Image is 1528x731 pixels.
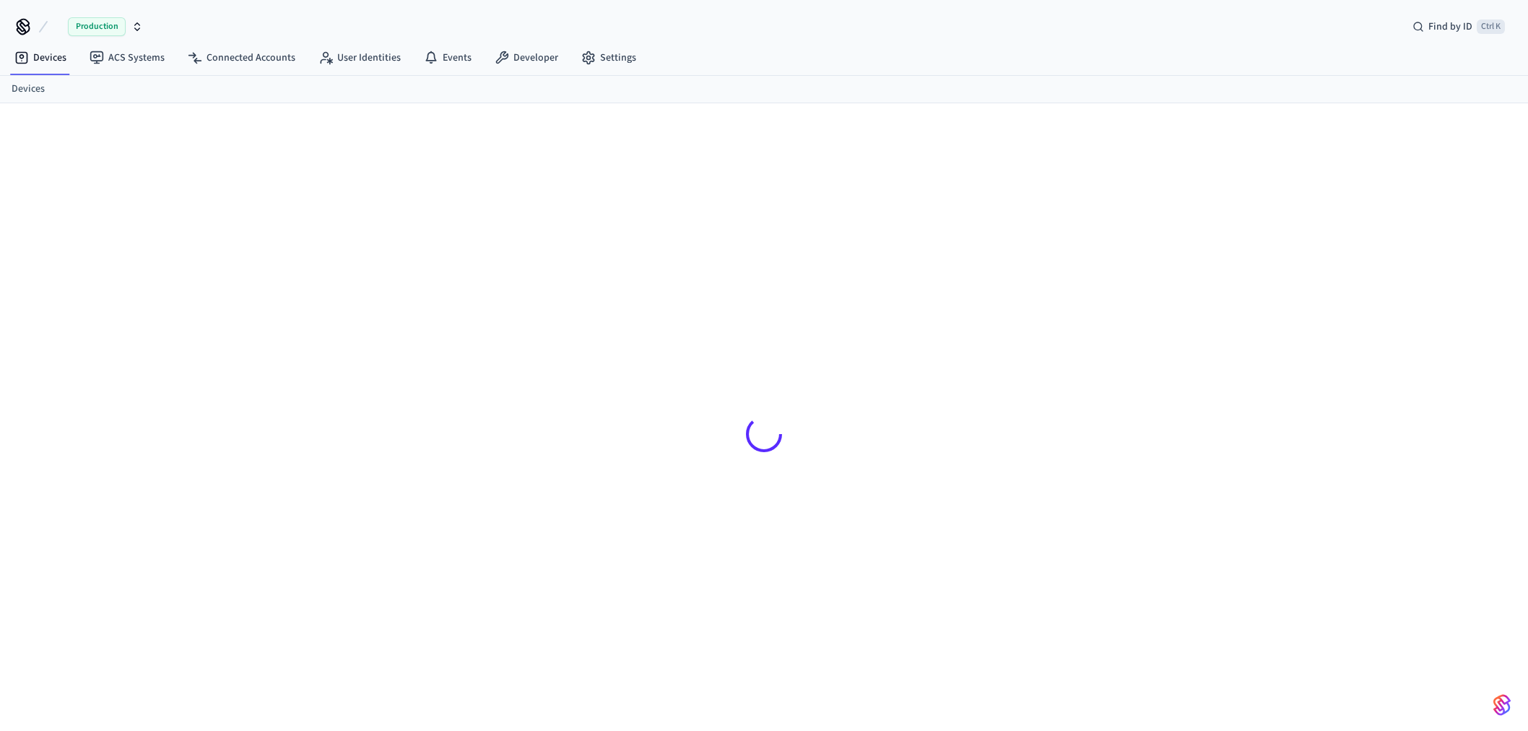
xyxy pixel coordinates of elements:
[570,45,648,71] a: Settings
[12,82,45,97] a: Devices
[1401,14,1516,40] div: Find by IDCtrl K
[68,17,126,36] span: Production
[307,45,412,71] a: User Identities
[1477,20,1505,34] span: Ctrl K
[412,45,483,71] a: Events
[1493,693,1511,717] img: SeamLogoGradient.69752ec5.svg
[483,45,570,71] a: Developer
[176,45,307,71] a: Connected Accounts
[78,45,176,71] a: ACS Systems
[3,45,78,71] a: Devices
[1428,20,1472,34] span: Find by ID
